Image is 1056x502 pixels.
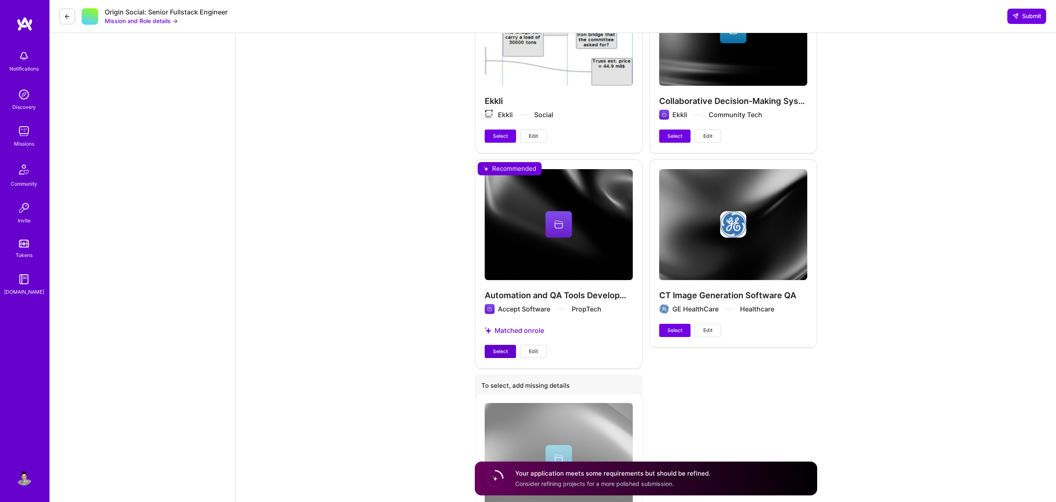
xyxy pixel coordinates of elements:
[520,345,547,358] button: Edit
[16,200,32,216] img: Invite
[16,251,33,259] div: Tokens
[18,216,31,225] div: Invite
[16,123,32,139] img: teamwork
[515,480,674,487] span: Consider refining projects for a more polished submission.
[1007,9,1046,24] div: null
[1007,9,1046,24] button: Submit
[16,469,32,486] img: User Avatar
[667,327,682,334] span: Select
[485,130,516,143] button: Select
[9,64,39,73] div: Notifications
[14,139,34,148] div: Missions
[493,132,508,140] span: Select
[11,179,37,188] div: Community
[64,13,71,20] i: icon LeftArrowDark
[493,348,508,355] span: Select
[16,271,32,288] img: guide book
[515,469,710,478] h4: Your application meets some requirements but should be refined.
[695,324,721,337] button: Edit
[659,130,691,143] button: Select
[4,288,44,296] div: [DOMAIN_NAME]
[475,375,643,399] div: To select, add missing details
[703,132,712,140] span: Edit
[485,345,516,358] button: Select
[16,86,32,103] img: discovery
[12,103,36,111] div: Discovery
[105,8,228,16] div: Origin Social: Senior Fullstack Engineer
[14,469,34,486] a: User Avatar
[703,327,712,334] span: Edit
[1012,13,1019,19] i: icon SendLight
[16,48,32,64] img: bell
[695,130,721,143] button: Edit
[667,132,682,140] span: Select
[529,132,538,140] span: Edit
[659,324,691,337] button: Select
[16,16,33,31] img: logo
[529,348,538,355] span: Edit
[1012,12,1041,20] span: Submit
[19,240,29,247] img: tokens
[14,160,34,179] img: Community
[520,130,547,143] button: Edit
[105,16,178,25] button: Mission and Role details →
